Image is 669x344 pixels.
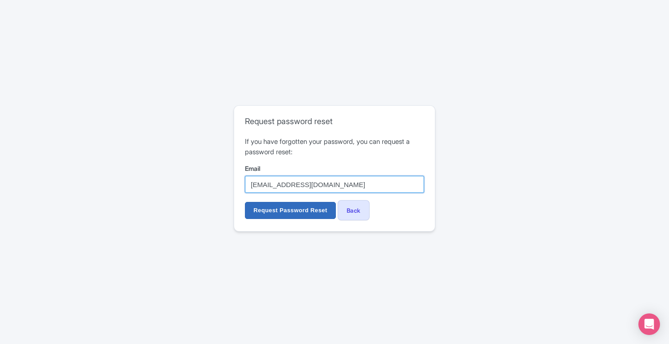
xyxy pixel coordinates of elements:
[245,202,336,219] input: Request Password Reset
[245,137,424,157] p: If you have forgotten your password, you can request a password reset:
[245,164,424,173] label: Email
[638,313,660,335] div: Open Intercom Messenger
[245,176,424,193] input: username@example.com
[245,116,424,126] h2: Request password reset
[338,200,370,220] a: Back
